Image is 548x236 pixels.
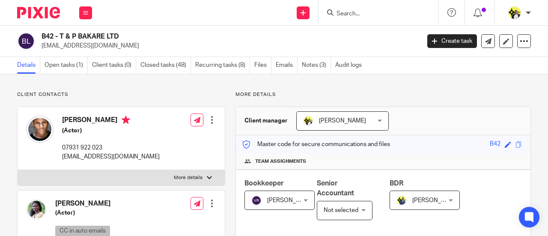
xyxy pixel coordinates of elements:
p: [EMAIL_ADDRESS][DOMAIN_NAME] [62,152,160,161]
p: Client contacts [17,91,225,98]
img: Pixie [17,7,60,18]
img: Dennis-Starbridge.jpg [396,195,407,206]
a: Open tasks (1) [45,57,88,74]
a: Client tasks (0) [92,57,136,74]
a: Files [254,57,271,74]
span: BDR [390,180,403,187]
span: [PERSON_NAME] [412,197,459,203]
a: Emails [276,57,298,74]
img: svg%3E [17,32,35,50]
span: Not selected [324,207,358,213]
p: More details [174,174,203,181]
div: B42 [490,140,500,149]
h4: [PERSON_NAME] [55,199,153,208]
p: More details [235,91,531,98]
span: Bookkeeper [244,180,284,187]
img: Carine-Starbridge.jpg [508,6,521,20]
span: [PERSON_NAME] [319,118,366,124]
img: David%20Bakare%20(Tobi).jpg [26,116,54,143]
a: Details [17,57,40,74]
h5: (Actor) [62,126,160,135]
h5: (Actor) [55,209,153,217]
h4: [PERSON_NAME] [62,116,160,126]
p: 07931 922 023 [62,143,160,152]
a: Create task [427,34,477,48]
img: Carine-Starbridge.jpg [303,116,313,126]
a: Recurring tasks (8) [195,57,250,74]
p: [EMAIL_ADDRESS][DOMAIN_NAME] [42,42,414,50]
span: [PERSON_NAME] [267,197,314,203]
img: svg%3E [251,195,262,206]
img: Prisca%20Bakare.jpg [26,199,47,220]
h3: Client manager [244,117,288,125]
i: Primary [122,116,130,124]
a: Notes (3) [302,57,331,74]
span: Team assignments [255,158,306,165]
a: Closed tasks (48) [140,57,191,74]
input: Search [336,10,413,18]
span: Senior Accountant [317,180,354,197]
a: Audit logs [335,57,366,74]
p: Master code for secure communications and files [242,140,390,149]
h2: B42 - T & P BAKARE LTD [42,32,340,41]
